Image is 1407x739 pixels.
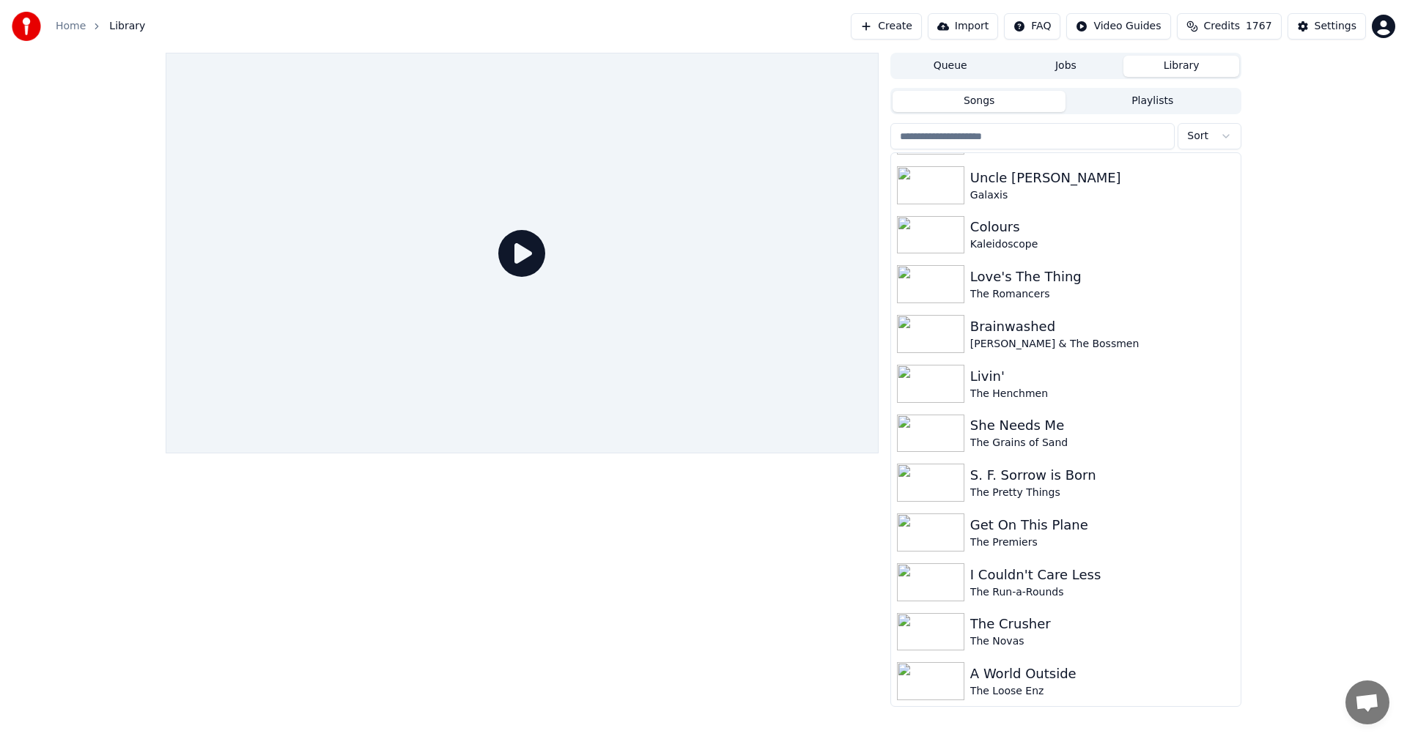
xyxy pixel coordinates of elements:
div: The Henchmen [970,387,1235,401]
div: Brainwashed [970,316,1235,337]
button: Library [1123,56,1239,77]
div: Colours [970,217,1235,237]
div: Love's The Thing [970,267,1235,287]
button: Settings [1288,13,1366,40]
div: Get On This Plane [970,515,1235,535]
span: Credits [1204,19,1240,34]
button: Songs [893,91,1066,112]
button: Create [851,13,922,40]
div: A World Outside [970,664,1235,684]
span: 1767 [1246,19,1272,34]
button: Jobs [1008,56,1124,77]
a: Home [56,19,86,34]
button: Playlists [1066,91,1239,112]
div: She Needs Me [970,415,1235,436]
div: Kaleidoscope [970,237,1235,252]
div: The Grains of Sand [970,436,1235,450]
div: The Premiers [970,535,1235,550]
span: Library [109,19,145,34]
div: The Pretty Things [970,486,1235,500]
div: Uncle [PERSON_NAME] [970,168,1235,188]
span: Sort [1187,129,1208,144]
div: The Run-a-Rounds [970,585,1235,600]
nav: breadcrumb [56,19,145,34]
div: [PERSON_NAME] & The Bossmen [970,337,1235,352]
img: youka [12,12,41,41]
button: FAQ [1004,13,1060,40]
button: Queue [893,56,1008,77]
button: Import [928,13,998,40]
div: The Romancers [970,287,1235,302]
div: The Crusher [970,614,1235,634]
div: I Couldn't Care Less [970,565,1235,585]
div: S. F. Sorrow is Born [970,465,1235,486]
button: Video Guides [1066,13,1170,40]
div: Open chat [1345,680,1389,724]
div: Galaxis [970,188,1235,203]
div: The Loose Enz [970,684,1235,699]
div: Livin' [970,366,1235,387]
div: Settings [1315,19,1356,34]
button: Credits1767 [1177,13,1282,40]
div: The Novas [970,634,1235,649]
